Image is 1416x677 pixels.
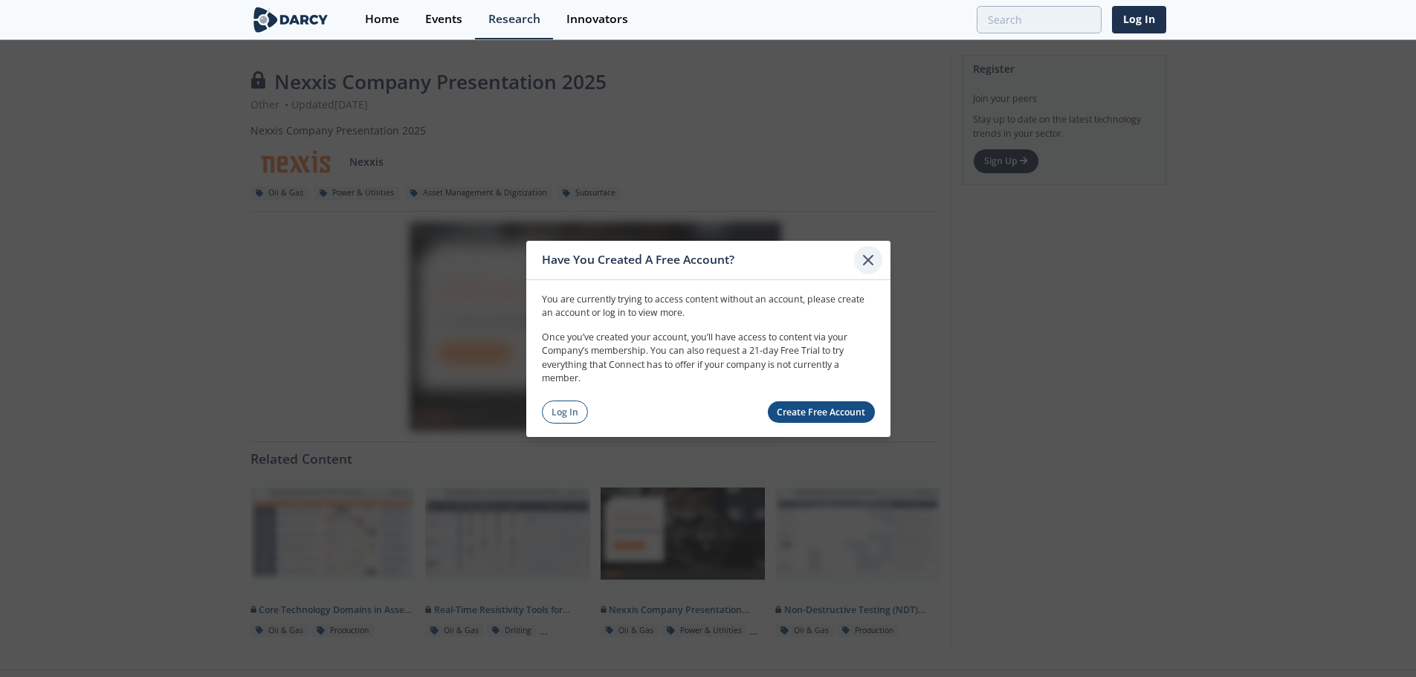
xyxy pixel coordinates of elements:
[542,331,875,386] p: Once you’ve created your account, you’ll have access to content via your Company’s membership. Yo...
[1112,6,1166,33] a: Log In
[977,6,1102,33] input: Advanced Search
[542,401,589,424] a: Log In
[250,7,332,33] img: logo-wide.svg
[768,401,875,423] a: Create Free Account
[425,13,462,25] div: Events
[365,13,399,25] div: Home
[542,246,855,274] div: Have You Created A Free Account?
[488,13,540,25] div: Research
[542,293,875,320] p: You are currently trying to access content without an account, please create an account or log in...
[566,13,628,25] div: Innovators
